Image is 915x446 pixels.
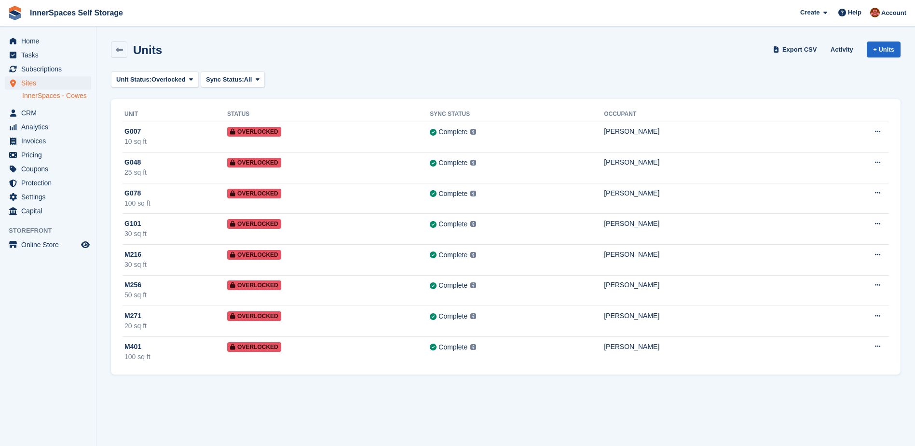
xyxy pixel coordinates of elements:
[124,260,227,270] div: 30 sq ft
[470,160,476,166] img: icon-info-grey-7440780725fd019a000dd9b08b2336e03edf1995a4989e88bcd33f0948082b44.svg
[124,229,227,239] div: 30 sq ft
[5,34,91,48] a: menu
[124,321,227,331] div: 20 sq ft
[604,311,813,321] div: [PERSON_NAME]
[800,8,819,17] span: Create
[438,342,467,352] div: Complete
[5,176,91,190] a: menu
[124,188,141,198] span: G078
[21,162,79,176] span: Coupons
[604,188,813,198] div: [PERSON_NAME]
[5,162,91,176] a: menu
[227,219,281,229] span: Overlocked
[26,5,127,21] a: InnerSpaces Self Storage
[227,127,281,137] span: Overlocked
[470,129,476,135] img: icon-info-grey-7440780725fd019a000dd9b08b2336e03edf1995a4989e88bcd33f0948082b44.svg
[8,6,22,20] img: stora-icon-8386f47178a22dfd0bd8f6a31ec36ba5ce8667c1dd55bd0f319d3a0aa187defe.svg
[124,342,141,352] span: M401
[5,238,91,251] a: menu
[470,252,476,258] img: icon-info-grey-7440780725fd019a000dd9b08b2336e03edf1995a4989e88bcd33f0948082b44.svg
[430,107,604,122] th: Sync Status
[604,107,813,122] th: Occupant
[201,71,265,87] button: Sync Status: All
[827,42,857,57] a: Activity
[470,191,476,196] img: icon-info-grey-7440780725fd019a000dd9b08b2336e03edf1995a4989e88bcd33f0948082b44.svg
[227,189,281,198] span: Overlocked
[111,71,199,87] button: Unit Status: Overlocked
[5,148,91,162] a: menu
[604,157,813,167] div: [PERSON_NAME]
[116,75,151,84] span: Unit Status:
[438,127,467,137] div: Complete
[5,62,91,76] a: menu
[124,352,227,362] div: 100 sq ft
[604,219,813,229] div: [PERSON_NAME]
[21,76,79,90] span: Sites
[124,290,227,300] div: 50 sq ft
[124,280,141,290] span: M256
[470,344,476,350] img: icon-info-grey-7440780725fd019a000dd9b08b2336e03edf1995a4989e88bcd33f0948082b44.svg
[124,250,141,260] span: M216
[470,313,476,319] img: icon-info-grey-7440780725fd019a000dd9b08b2336e03edf1995a4989e88bcd33f0948082b44.svg
[80,239,91,251] a: Preview store
[22,91,91,100] a: InnerSpaces - Cowes
[21,62,79,76] span: Subscriptions
[21,204,79,218] span: Capital
[438,250,467,260] div: Complete
[227,158,281,167] span: Overlocked
[604,280,813,290] div: [PERSON_NAME]
[604,250,813,260] div: [PERSON_NAME]
[206,75,244,84] span: Sync Status:
[151,75,186,84] span: Overlocked
[771,42,821,57] a: Export CSV
[244,75,252,84] span: All
[21,34,79,48] span: Home
[124,198,227,209] div: 100 sq ft
[438,158,467,168] div: Complete
[21,148,79,162] span: Pricing
[5,120,91,134] a: menu
[470,221,476,227] img: icon-info-grey-7440780725fd019a000dd9b08b2336e03edf1995a4989e88bcd33f0948082b44.svg
[133,43,162,56] h2: Units
[438,311,467,321] div: Complete
[438,219,467,229] div: Complete
[5,48,91,62] a: menu
[870,8,880,17] img: Abby Tilley
[438,189,467,199] div: Complete
[227,107,430,122] th: Status
[848,8,861,17] span: Help
[124,219,141,229] span: G101
[124,157,141,167] span: G048
[5,76,91,90] a: menu
[21,190,79,204] span: Settings
[21,120,79,134] span: Analytics
[438,280,467,291] div: Complete
[5,134,91,148] a: menu
[5,190,91,204] a: menu
[124,311,141,321] span: M271
[124,137,227,147] div: 10 sq ft
[21,48,79,62] span: Tasks
[470,282,476,288] img: icon-info-grey-7440780725fd019a000dd9b08b2336e03edf1995a4989e88bcd33f0948082b44.svg
[21,106,79,120] span: CRM
[227,342,281,352] span: Overlocked
[21,176,79,190] span: Protection
[21,134,79,148] span: Invoices
[227,250,281,260] span: Overlocked
[604,126,813,137] div: [PERSON_NAME]
[124,126,141,137] span: G007
[227,311,281,321] span: Overlocked
[5,106,91,120] a: menu
[881,8,906,18] span: Account
[604,342,813,352] div: [PERSON_NAME]
[227,280,281,290] span: Overlocked
[21,238,79,251] span: Online Store
[9,226,96,236] span: Storefront
[124,167,227,178] div: 25 sq ft
[5,204,91,218] a: menu
[782,45,817,55] span: Export CSV
[867,42,901,57] a: + Units
[123,107,227,122] th: Unit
